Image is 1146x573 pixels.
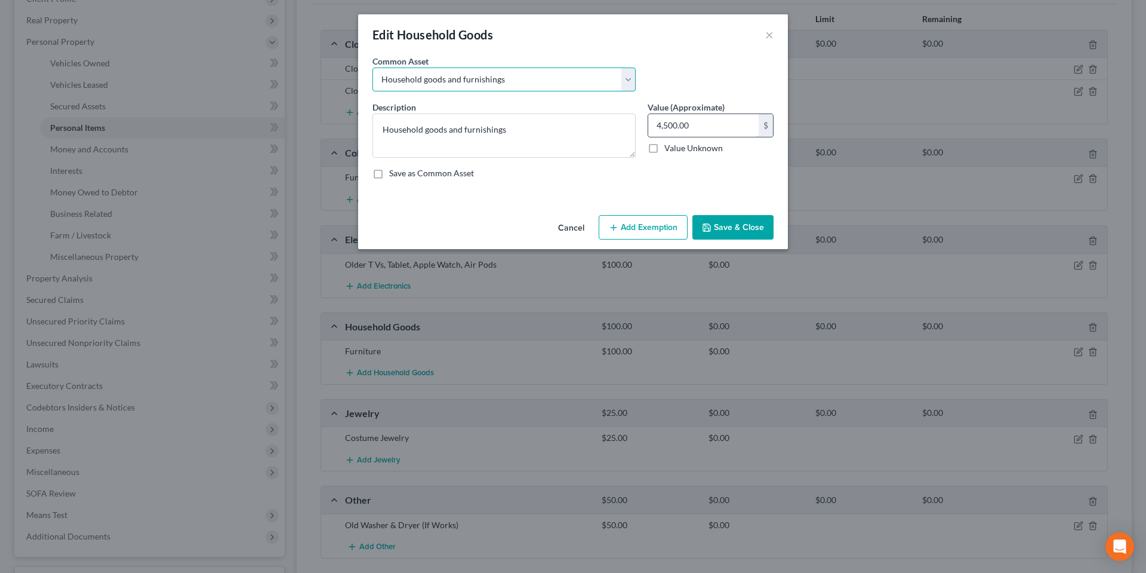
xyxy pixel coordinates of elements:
label: Save as Common Asset [389,167,474,179]
input: 0.00 [648,114,759,137]
button: Save & Close [692,215,774,240]
label: Value Unknown [664,142,723,154]
span: Description [372,102,416,112]
label: Common Asset [372,55,429,68]
div: Edit Household Goods [372,26,493,43]
button: Add Exemption [599,215,688,240]
div: Open Intercom Messenger [1105,532,1134,561]
label: Value (Approximate) [648,101,725,114]
button: Cancel [549,216,594,240]
button: × [765,27,774,42]
div: $ [759,114,773,137]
